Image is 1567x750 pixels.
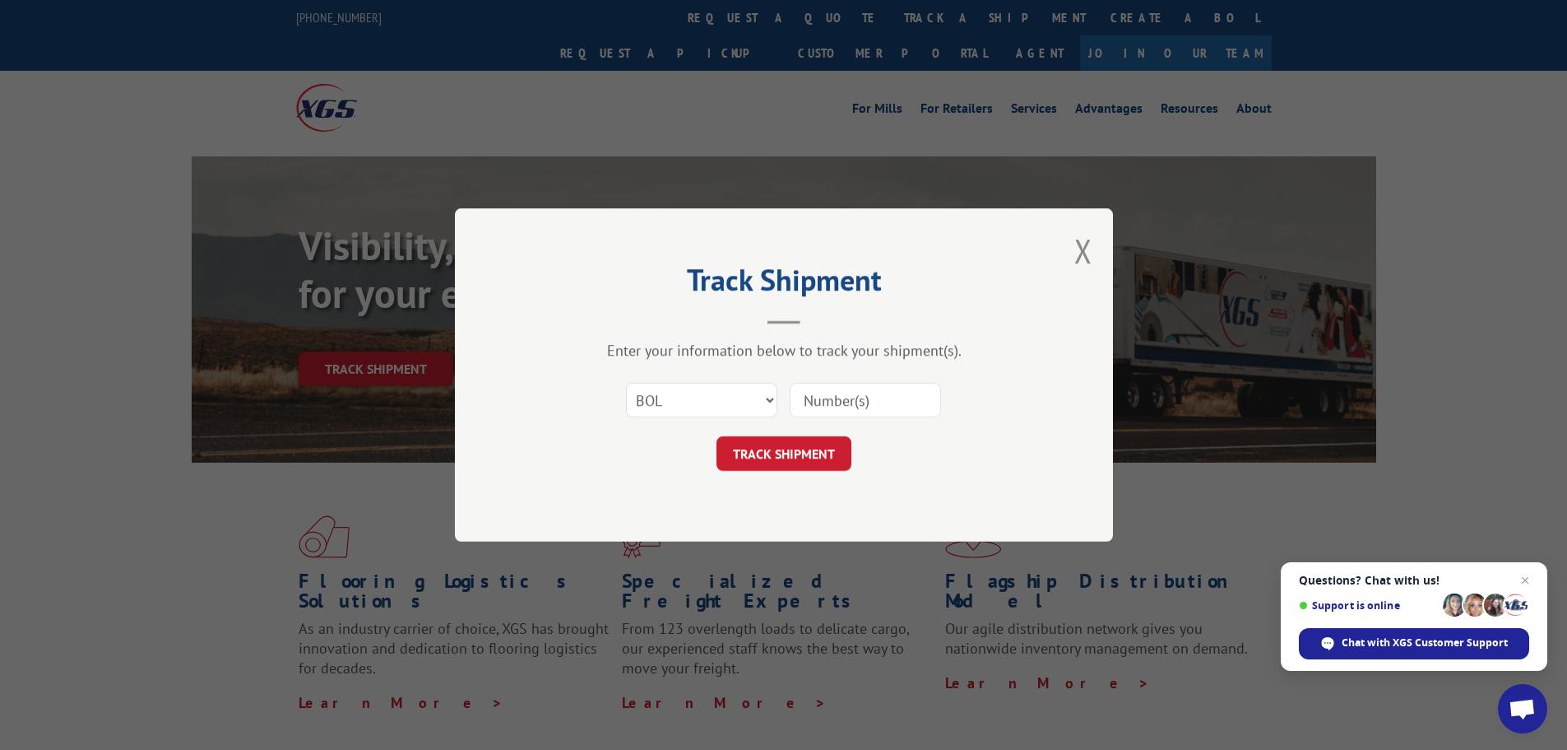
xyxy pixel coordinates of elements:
span: Close chat [1515,571,1535,590]
span: Questions? Chat with us! [1299,574,1529,587]
span: Support is online [1299,599,1437,612]
div: Chat with XGS Customer Support [1299,628,1529,659]
input: Number(s) [790,383,941,417]
span: Chat with XGS Customer Support [1342,636,1508,650]
h2: Track Shipment [537,268,1031,300]
button: TRACK SHIPMENT [716,436,851,471]
div: Open chat [1498,684,1547,734]
div: Enter your information below to track your shipment(s). [537,341,1031,360]
button: Close modal [1074,229,1092,273]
